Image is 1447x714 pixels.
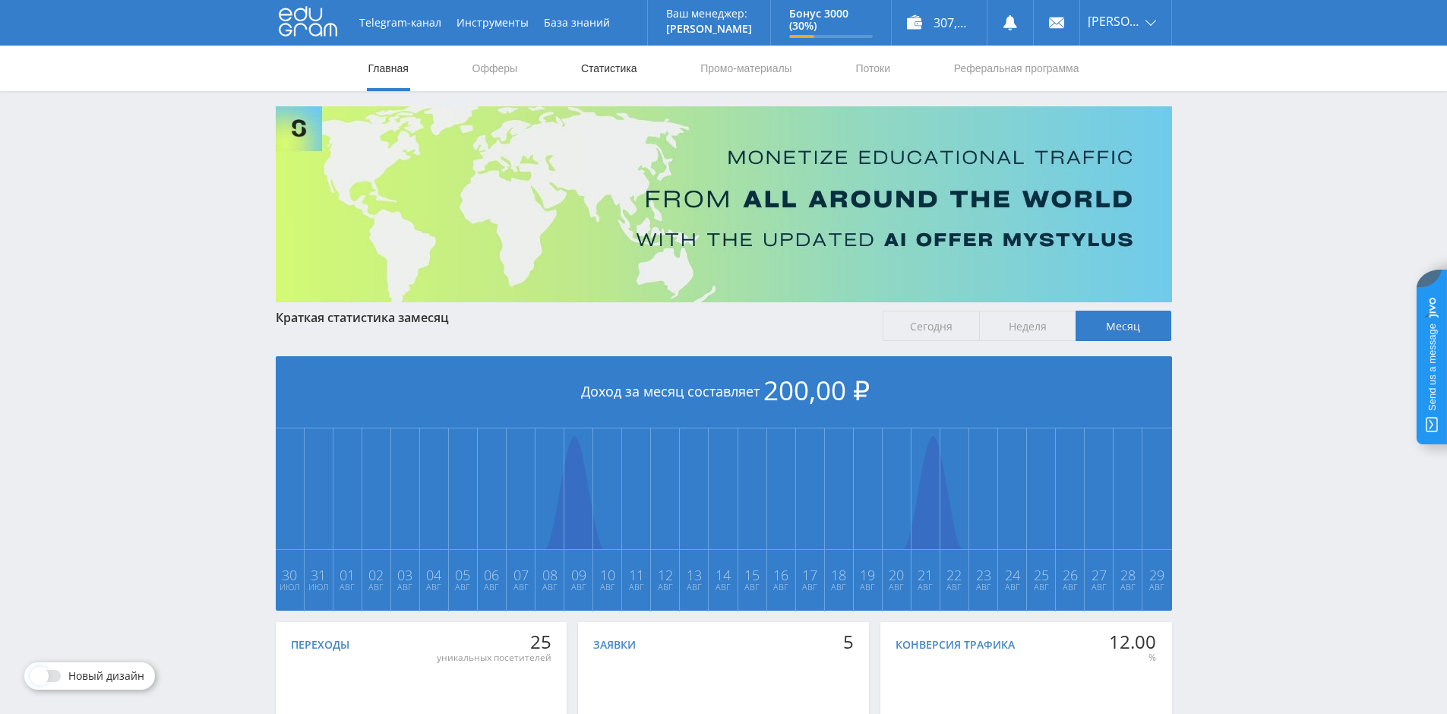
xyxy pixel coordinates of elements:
span: [PERSON_NAME] [1088,15,1141,27]
span: Авг [450,581,476,593]
div: Переходы [291,639,349,651]
p: Ваш менеджер: [666,8,752,20]
span: Авг [1143,581,1171,593]
span: Авг [797,581,823,593]
span: Авг [826,581,852,593]
div: 5 [843,631,854,652]
span: Авг [421,581,447,593]
span: 14 [709,569,736,581]
div: уникальных посетителей [437,652,551,664]
span: 29 [1143,569,1171,581]
span: 15 [739,569,766,581]
span: Авг [1028,581,1054,593]
span: 20 [883,569,910,581]
div: 25 [437,631,551,652]
span: Авг [594,581,621,593]
span: Авг [883,581,910,593]
a: Статистика [580,46,639,91]
span: 19 [855,569,881,581]
span: 10 [594,569,621,581]
span: Авг [1114,581,1141,593]
a: Промо-материалы [699,46,793,91]
span: 16 [768,569,795,581]
span: 21 [912,569,939,581]
span: Авг [507,581,534,593]
span: 27 [1085,569,1112,581]
span: 25 [1028,569,1054,581]
span: Июл [305,581,332,593]
img: Banner [276,106,1172,302]
span: 02 [363,569,390,581]
span: Авг [709,581,736,593]
span: Авг [768,581,795,593]
span: Авг [565,581,592,593]
span: месяц [411,309,449,326]
span: Неделя [979,311,1076,341]
span: Авг [334,581,361,593]
span: Авг [970,581,997,593]
p: Бонус 3000 (30%) [789,8,873,32]
span: Авг [681,581,707,593]
span: 24 [999,569,1025,581]
span: 05 [450,569,476,581]
span: 28 [1114,569,1141,581]
span: 08 [536,569,563,581]
p: [PERSON_NAME] [666,23,752,35]
span: 01 [334,569,361,581]
span: Авг [623,581,649,593]
span: 22 [941,569,968,581]
span: Авг [536,581,563,593]
span: 06 [479,569,505,581]
span: 23 [970,569,997,581]
span: Авг [941,581,968,593]
span: 13 [681,569,707,581]
span: 09 [565,569,592,581]
span: 07 [507,569,534,581]
span: Авг [912,581,939,593]
span: 30 [276,569,303,581]
span: 26 [1057,569,1083,581]
span: 31 [305,569,332,581]
span: 18 [826,569,852,581]
span: Сегодня [883,311,979,341]
span: Новый дизайн [68,670,144,682]
div: 12.00 [1109,631,1156,652]
a: Реферальная программа [953,46,1081,91]
span: 200,00 ₽ [763,372,870,408]
span: Июл [276,581,303,593]
span: Авг [363,581,390,593]
span: Авг [739,581,766,593]
span: Месяц [1076,311,1172,341]
a: Потоки [854,46,892,91]
span: Авг [479,581,505,593]
span: Авг [999,581,1025,593]
span: Авг [1057,581,1083,593]
div: Краткая статистика за [276,311,868,324]
span: Авг [1085,581,1112,593]
span: 03 [392,569,419,581]
span: 04 [421,569,447,581]
span: 17 [797,569,823,581]
span: 12 [652,569,678,581]
div: Доход за месяц составляет [276,356,1172,428]
a: Офферы [471,46,520,91]
a: Главная [367,46,410,91]
span: Авг [855,581,881,593]
div: % [1109,652,1156,664]
div: Заявки [593,639,636,651]
span: Авг [652,581,678,593]
div: Конверсия трафика [896,639,1015,651]
span: 11 [623,569,649,581]
span: Авг [392,581,419,593]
